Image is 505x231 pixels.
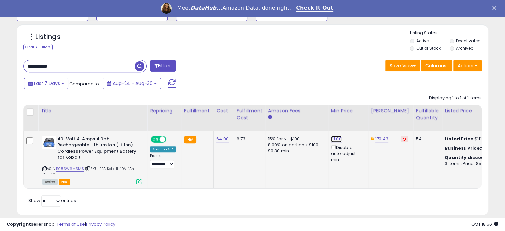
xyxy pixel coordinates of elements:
[445,161,500,167] div: 3 Items, Price: $5
[416,45,441,51] label: Out of Stock
[237,107,262,121] div: Fulfillment Cost
[425,62,446,69] span: Columns
[57,221,85,227] a: Terms of Use
[416,107,439,121] div: Fulfillable Quantity
[471,221,498,227] span: 2025-09-7 18:56 GMT
[237,136,260,142] div: 6.73
[268,148,323,154] div: $0.30 min
[445,154,492,161] b: Quantity discounts
[42,136,56,149] img: 41cy94t6SDL._SL40_.jpg
[103,78,161,89] button: Aug-24 - Aug-30
[456,45,473,51] label: Archived
[268,107,325,114] div: Amazon Fees
[24,78,68,89] button: Last 7 Days
[410,30,488,36] p: Listing States:
[296,5,333,12] a: Check It Out
[216,107,231,114] div: Cost
[375,136,388,142] a: 170.43
[190,5,222,11] i: DataHub...
[445,136,475,142] b: Listed Price:
[28,197,76,204] span: Show: entries
[456,38,480,44] label: Deactivated
[34,80,60,87] span: Last 7 Days
[416,38,429,44] label: Active
[445,155,500,161] div: :
[445,145,481,151] b: Business Price:
[150,146,176,152] div: Amazon AI *
[57,136,138,162] b: 40-Volt 4-Amps 4.0ah Rechargeable Lithium Ion (Li-Ion) Cordless Power Equipment Battery for Kobalt
[7,221,31,227] strong: Copyright
[42,166,134,176] span: | SKU: FBA Kobalt 40V 4Ah Battery
[492,6,499,10] div: Close
[445,136,500,142] div: $111.00
[42,136,142,184] div: ASIN:
[35,32,61,42] h5: Listings
[150,60,176,72] button: Filters
[268,136,323,142] div: 15% for <= $100
[429,95,482,101] div: Displaying 1 to 1 of 1 items
[165,136,176,142] span: OFF
[69,81,100,87] span: Compared to:
[216,136,229,142] a: 64.00
[385,60,420,71] button: Save View
[331,107,365,114] div: Min Price
[56,166,84,172] a: B083W6M5MS
[113,80,153,87] span: Aug-24 - Aug-30
[150,154,176,169] div: Preset:
[445,145,500,151] div: $109.99
[23,44,53,50] div: Clear All Filters
[41,107,144,114] div: Title
[331,144,363,163] div: Disable auto adjust min
[7,221,115,228] div: seller snap | |
[421,60,452,71] button: Columns
[59,179,70,185] span: FBA
[445,107,502,114] div: Listed Price
[161,3,172,14] img: Profile image for Georgie
[184,107,211,114] div: Fulfillment
[416,136,437,142] div: 54
[331,136,342,142] a: 111.00
[268,142,323,148] div: 8.00% on portion > $100
[151,136,160,142] span: ON
[453,60,482,71] button: Actions
[86,221,115,227] a: Privacy Policy
[268,114,272,120] small: Amazon Fees.
[371,107,410,114] div: [PERSON_NAME]
[42,179,58,185] span: All listings currently available for purchase on Amazon
[184,136,196,143] small: FBA
[150,107,178,114] div: Repricing
[177,5,291,11] div: Meet Amazon Data, done right.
